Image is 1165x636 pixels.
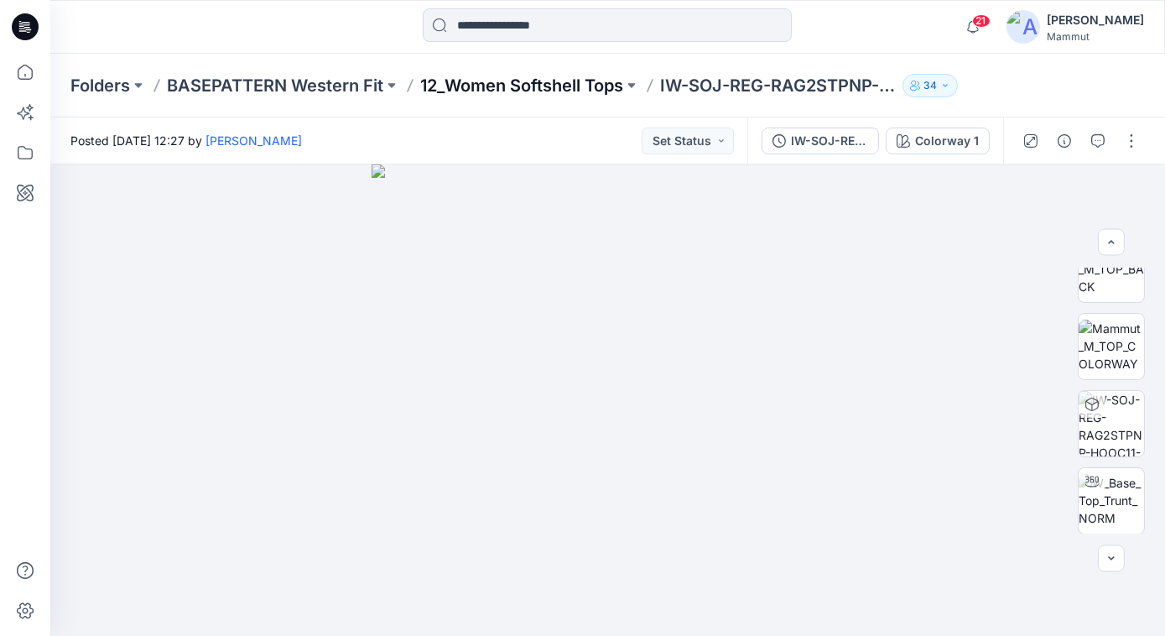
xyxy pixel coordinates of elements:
a: 12_Women Softshell Tops [420,74,623,97]
img: W_Base_Top_Trunt_NORM [1079,474,1144,527]
div: Mammut [1047,30,1144,43]
img: Mammut_M_TOP_COLORWAY [1079,320,1144,373]
button: IW-SOJ-REG-RAG2STPNP-HOOC11-SS27 [762,128,879,154]
div: Colorway 1 [915,132,979,150]
div: [PERSON_NAME] [1047,10,1144,30]
img: eyJhbGciOiJIUzI1NiIsImtpZCI6IjAiLCJzbHQiOiJzZXMiLCJ0eXAiOiJKV1QifQ.eyJkYXRhIjp7InR5cGUiOiJzdG9yYW... [372,164,843,636]
span: 21 [972,14,991,28]
img: avatar [1006,10,1040,44]
img: Mammut_M_TOP_BACK [1079,242,1144,295]
img: IW-SOJ-REG-RAG2STPNP-HOOC11-SS27 Colorway 1 [1079,391,1144,456]
div: IW-SOJ-REG-RAG2STPNP-HOOC11-SS27 [791,132,868,150]
button: Colorway 1 [886,128,990,154]
p: IW-SOJ-REG-RAG2STPNP-HOOC11-SS27 [660,74,896,97]
button: 34 [902,74,958,97]
a: BASEPATTERN Western Fit [167,74,383,97]
a: [PERSON_NAME] [205,133,302,148]
p: 34 [923,76,937,95]
span: Posted [DATE] 12:27 by [70,132,302,149]
button: Details [1051,128,1078,154]
a: Folders [70,74,130,97]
